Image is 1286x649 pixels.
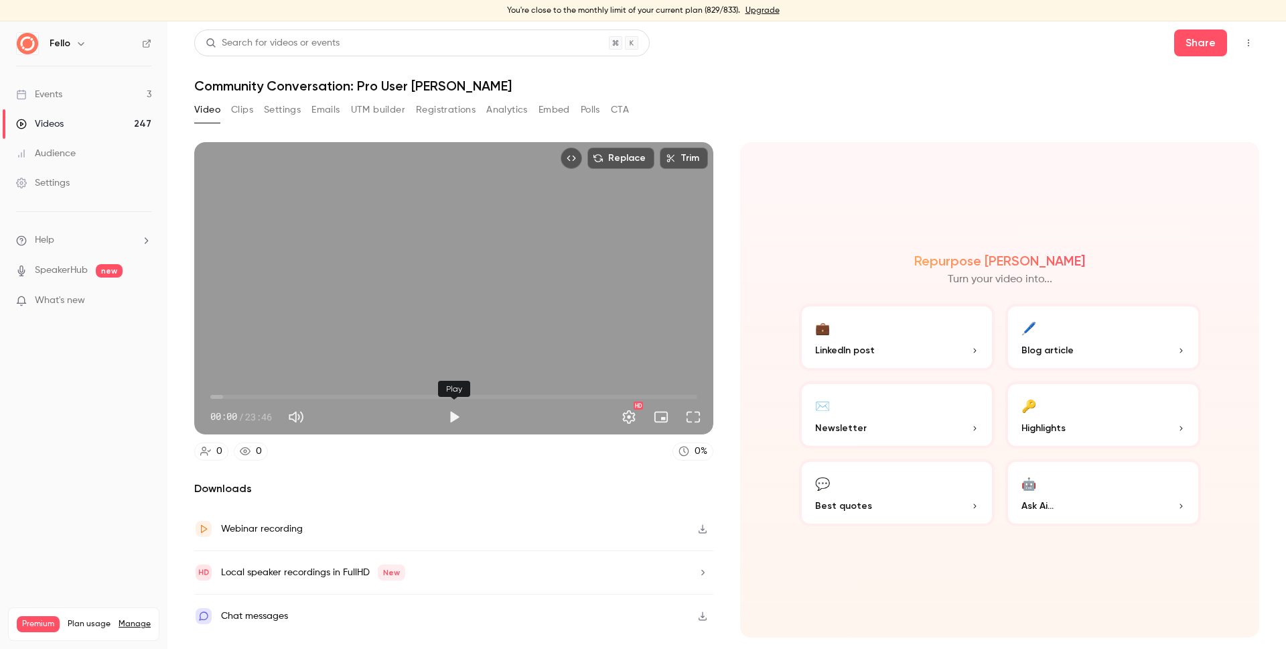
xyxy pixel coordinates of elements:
[561,147,582,169] button: Embed video
[1005,459,1201,526] button: 🤖Ask Ai...
[221,565,405,581] div: Local speaker recordings in FullHD
[135,295,151,307] iframe: Noticeable Trigger
[231,99,253,121] button: Clips
[1021,317,1036,338] div: 🖊️
[799,459,995,526] button: 💬Best quotes
[1005,304,1201,371] button: 🖊️Blog article
[238,410,244,424] span: /
[616,404,642,430] button: Settings
[799,381,995,449] button: ✉️Newsletter
[35,294,85,308] span: What's new
[648,404,674,430] button: Turn on miniplayer
[68,619,111,630] span: Plan usage
[16,117,64,131] div: Videos
[539,99,570,121] button: Embed
[210,410,272,424] div: 00:00
[815,317,830,338] div: 💼
[17,616,60,632] span: Premium
[311,99,340,121] button: Emails
[441,404,468,430] button: Play
[210,410,237,424] span: 00:00
[16,147,76,160] div: Audience
[815,395,830,416] div: ✉️
[264,99,301,121] button: Settings
[1005,381,1201,449] button: 🔑Highlights
[194,78,1259,94] h1: Community Conversation: Pro User [PERSON_NAME]
[695,445,707,459] div: 0 %
[745,5,780,16] a: Upgrade
[96,264,123,278] span: new
[438,381,470,397] div: Play
[914,253,1085,269] h2: Repurpose [PERSON_NAME]
[672,442,713,461] a: 0%
[1174,29,1227,56] button: Share
[815,499,872,513] span: Best quotes
[680,404,707,430] button: Full screen
[587,147,654,169] button: Replace
[221,521,303,537] div: Webinar recording
[660,147,708,169] button: Trim
[35,263,88,278] a: SpeakerHub
[206,36,340,50] div: Search for videos or events
[245,410,272,424] span: 23:46
[1021,499,1054,513] span: Ask Ai...
[16,176,70,190] div: Settings
[35,233,54,247] span: Help
[634,402,643,410] div: HD
[351,99,405,121] button: UTM builder
[194,481,713,497] h2: Downloads
[216,445,222,459] div: 0
[1021,395,1036,416] div: 🔑
[581,99,600,121] button: Polls
[119,619,151,630] a: Manage
[486,99,528,121] button: Analytics
[17,33,38,54] img: Fello
[799,304,995,371] button: 💼LinkedIn post
[194,442,228,461] a: 0
[815,421,867,435] span: Newsletter
[1021,473,1036,493] div: 🤖
[234,442,268,461] a: 0
[378,565,405,581] span: New
[221,608,288,624] div: Chat messages
[16,88,62,101] div: Events
[194,99,220,121] button: Video
[50,37,70,50] h6: Fello
[1021,421,1066,435] span: Highlights
[283,404,309,430] button: Mute
[815,343,875,357] span: LinkedIn post
[1238,32,1259,54] button: Top Bar Actions
[416,99,476,121] button: Registrations
[1021,343,1074,357] span: Blog article
[948,272,1052,288] p: Turn your video into...
[256,445,262,459] div: 0
[611,99,629,121] button: CTA
[16,233,151,247] li: help-dropdown-opener
[815,473,830,493] div: 💬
